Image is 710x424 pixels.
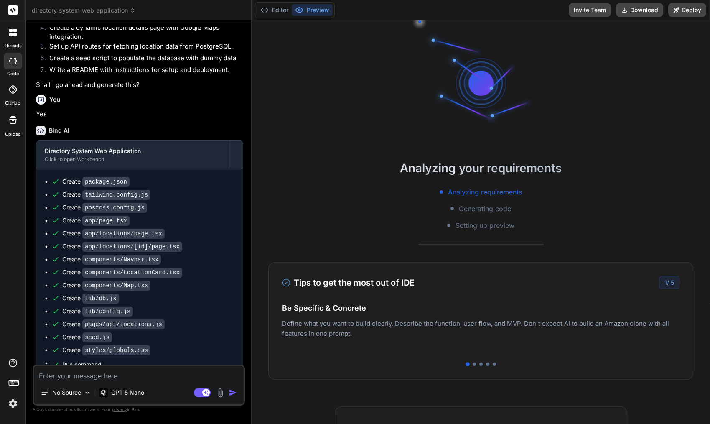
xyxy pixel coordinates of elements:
code: styles/globals.css [82,345,150,355]
li: Write a README with instructions for setup and deployment. [43,65,243,77]
img: settings [6,396,20,411]
p: Shall I go ahead and generate this? [36,80,243,90]
span: directory_system_web_application [32,6,135,15]
div: Create [62,320,165,329]
button: Deploy [668,3,706,17]
div: Create [62,281,150,290]
span: Analyzing requirements [448,187,522,197]
code: lib/config.js [82,307,133,317]
button: Download [616,3,663,17]
span: 5 [671,279,674,286]
div: Create [62,346,150,355]
button: Invite Team [569,3,611,17]
code: components/Map.tsx [82,281,150,291]
code: tailwind.config.js [82,190,150,200]
button: Preview [292,4,333,16]
h2: Analyzing your requirements [252,159,710,177]
div: Create [62,294,119,303]
span: Generating code [459,204,511,214]
div: Directory System Web Application [45,147,221,155]
div: Create [62,190,150,199]
code: components/LocationCard.tsx [82,268,182,278]
span: 1 [664,279,667,286]
h3: Tips to get the most out of IDE [282,276,415,289]
div: Create [62,203,147,212]
button: Editor [257,4,292,16]
label: code [7,70,19,77]
p: Yes [36,110,243,119]
code: package.json [82,177,130,187]
div: Create [62,268,182,277]
button: Directory System Web ApplicationClick to open Workbench [36,141,229,169]
label: threads [4,42,22,49]
img: GPT 5 Nano [99,388,108,396]
div: Click to open Workbench [45,156,221,163]
label: Upload [5,131,21,138]
code: components/Navbar.tsx [82,255,161,265]
span: Run command [62,360,234,369]
div: Create [62,229,165,238]
li: Create a seed script to populate the database with dummy data. [43,54,243,65]
h6: You [49,95,61,104]
div: Create [62,333,112,342]
code: app/locations/[id]/page.tsx [82,242,182,252]
p: No Source [52,388,81,397]
li: Set up API routes for fetching location data from PostgreSQL. [43,42,243,54]
div: Create [62,216,130,225]
code: pages/api/locations.js [82,319,165,329]
img: icon [229,388,237,397]
div: Create [62,307,133,316]
label: GitHub [5,100,20,107]
code: app/page.tsx [82,216,130,226]
span: Setting up preview [456,220,514,230]
img: Pick Models [84,389,91,396]
p: Always double-check its answers. Your in Bind [33,406,245,414]
span: privacy [112,407,127,412]
h4: Be Specific & Concrete [282,302,679,314]
div: / [659,276,679,289]
div: Create [62,242,182,251]
p: GPT 5 Nano [111,388,144,397]
img: attachment [216,388,225,398]
code: postcss.config.js [82,203,147,213]
code: app/locations/page.tsx [82,229,165,239]
li: Create a dynamic location details page with Google Maps integration. [43,23,243,42]
h6: Bind AI [49,126,69,135]
div: Create [62,255,161,264]
code: lib/db.js [82,294,119,304]
div: Create [62,177,130,186]
code: seed.js [82,332,112,342]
